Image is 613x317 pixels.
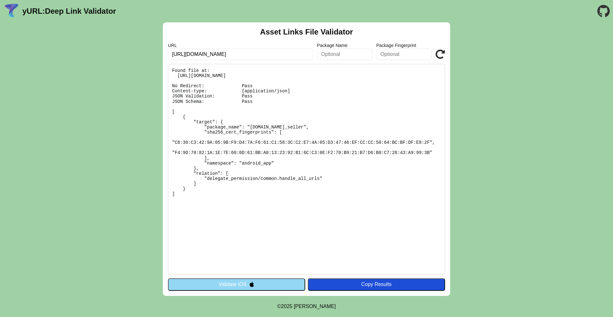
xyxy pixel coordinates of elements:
label: URL [168,43,313,48]
span: 2025 [281,304,292,309]
input: Optional [376,49,432,60]
img: yURL Logo [3,3,20,19]
footer: © [277,296,336,317]
h2: Asset Links File Validator [260,27,353,36]
button: Copy Results [308,278,445,290]
label: Package Fingerprint [376,43,432,48]
a: Michael Ibragimchayev's Personal Site [294,304,336,309]
a: yURL:Deep Link Validator [22,7,116,16]
pre: Found file at: [URL][DOMAIN_NAME] No Redirect: Pass Content-type: [application/json] JSON Validat... [168,64,445,274]
input: Optional [317,49,373,60]
input: Required [168,49,313,60]
div: Copy Results [311,282,442,287]
label: Package Name [317,43,373,48]
button: Validate iOS [168,278,305,290]
img: appleIcon.svg [249,282,254,287]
